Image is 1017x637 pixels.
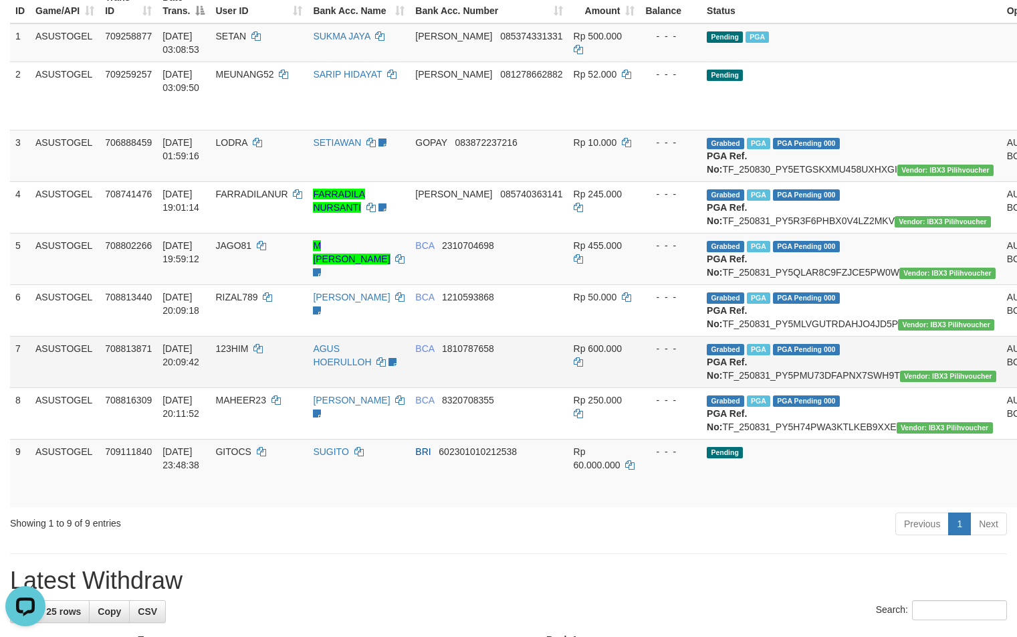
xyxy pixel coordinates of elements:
span: Copy 2310704698 to clipboard [442,240,494,251]
td: ASUSTOGEL [30,130,100,181]
a: [PERSON_NAME] [313,395,390,405]
span: RIZAL789 [215,292,257,302]
span: [DATE] 03:08:53 [162,31,199,55]
span: Marked by aeotriv [747,241,770,252]
div: - - - [645,290,696,304]
div: - - - [645,136,696,149]
span: BCA [415,343,434,354]
span: PGA Pending [773,138,840,149]
span: [PERSON_NAME] [415,31,492,41]
a: AGUS HOERULLOH [313,343,371,367]
span: Pending [707,447,743,458]
span: 708816309 [105,395,152,405]
div: - - - [645,393,696,407]
span: [DATE] 20:11:52 [162,395,199,419]
div: - - - [645,68,696,81]
span: Rp 52.000 [574,69,617,80]
div: Showing 1 to 9 of 9 entries [10,511,414,530]
span: 709259257 [105,69,152,80]
span: JAGO81 [215,240,251,251]
span: Copy [98,606,121,617]
span: Copy 085740363141 to clipboard [500,189,562,199]
td: TF_250831_PY5R3F6PHBX0V4LZ2MKV [701,181,1002,233]
span: BCA [415,240,434,251]
span: BCA [415,292,434,302]
div: - - - [645,342,696,355]
span: GOPAY [415,137,447,148]
b: PGA Ref. No: [707,151,747,175]
span: Copy 8320708355 to clipboard [442,395,494,405]
td: 9 [10,439,30,507]
span: Vendor URL: https://payment5.1velocity.biz [900,371,996,382]
span: Pending [707,70,743,81]
span: Marked by aeotriv [747,395,770,407]
span: PGA Pending [773,241,840,252]
span: BRI [415,446,431,457]
div: - - - [645,29,696,43]
input: Search: [912,600,1007,620]
td: 8 [10,387,30,439]
span: Marked by aeotriv [747,292,770,304]
span: BCA [415,395,434,405]
span: [DATE] 01:59:16 [162,137,199,161]
button: Open LiveChat chat widget [5,5,45,45]
td: ASUSTOGEL [30,181,100,233]
a: SUGITO [313,446,348,457]
td: 7 [10,336,30,387]
td: TF_250831_PY5MLVGUTRDAHJO4JD5P [701,284,1002,336]
span: Rp 10.000 [574,137,617,148]
span: Copy 081278662882 to clipboard [500,69,562,80]
span: 708741476 [105,189,152,199]
td: ASUSTOGEL [30,336,100,387]
span: Copy 085374331331 to clipboard [500,31,562,41]
a: FARRADILA NURSANTI [313,189,365,213]
span: Rp 250.000 [574,395,622,405]
td: TF_250831_PY5QLAR8C9FZJCE5PW0W [701,233,1002,284]
a: Copy [89,600,130,623]
a: 1 [948,513,971,535]
span: PGA Pending [773,189,840,201]
a: CSV [129,600,166,623]
span: Rp 600.000 [574,343,622,354]
a: SUKMA JAYA [313,31,370,41]
td: 6 [10,284,30,336]
span: Grabbed [707,241,744,252]
span: [DATE] 03:09:50 [162,69,199,93]
span: [DATE] 23:48:38 [162,446,199,470]
span: Marked by aeobayu [746,31,769,43]
td: ASUSTOGEL [30,62,100,130]
span: [DATE] 19:01:14 [162,189,199,213]
span: [DATE] 20:09:18 [162,292,199,316]
span: Copy 083872237216 to clipboard [455,137,517,148]
span: Vendor URL: https://payment5.1velocity.biz [897,422,993,434]
td: 2 [10,62,30,130]
a: Next [970,513,1007,535]
span: SETAN [215,31,246,41]
span: Pending [707,31,743,43]
div: - - - [645,445,696,458]
td: ASUSTOGEL [30,387,100,439]
span: Vendor URL: https://payment5.1velocity.biz [898,319,994,331]
h1: Latest Withdraw [10,567,1007,594]
div: - - - [645,239,696,252]
a: M [PERSON_NAME] [313,240,390,264]
span: Grabbed [707,395,744,407]
span: PGA Pending [773,395,840,407]
b: PGA Ref. No: [707,202,747,226]
td: ASUSTOGEL [30,233,100,284]
span: MAHEER23 [215,395,265,405]
span: CSV [138,606,157,617]
td: 4 [10,181,30,233]
span: 708802266 [105,240,152,251]
b: PGA Ref. No: [707,357,747,381]
span: Vendor URL: https://payment5.1velocity.biz [899,268,996,279]
td: ASUSTOGEL [30,439,100,507]
a: SETIAWAN [313,137,361,148]
span: Rp 455.000 [574,240,622,251]
span: [DATE] 19:59:12 [162,240,199,264]
span: Rp 245.000 [574,189,622,199]
span: Copy 1210593868 to clipboard [442,292,494,302]
span: Copy 1810787658 to clipboard [442,343,494,354]
span: Grabbed [707,189,744,201]
span: Vendor URL: https://payment5.1velocity.biz [897,165,994,176]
